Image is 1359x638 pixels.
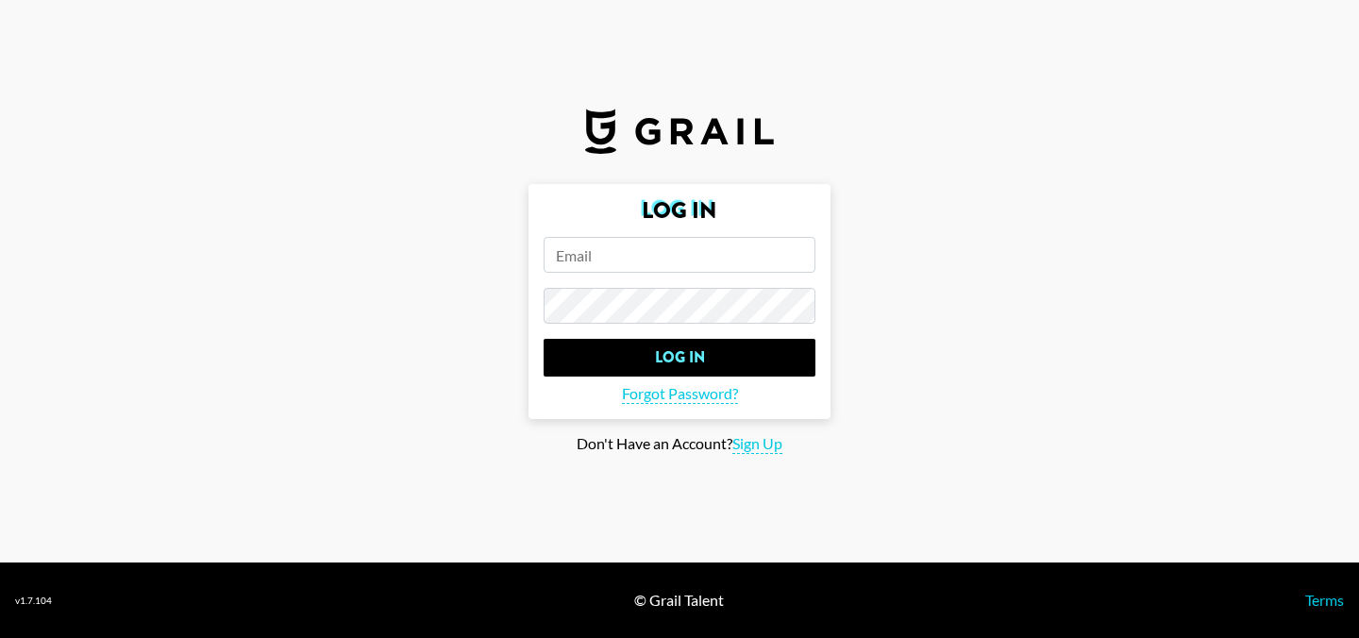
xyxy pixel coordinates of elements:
[15,595,52,607] div: v 1.7.104
[544,199,815,222] h2: Log In
[544,237,815,273] input: Email
[732,434,782,454] span: Sign Up
[15,434,1344,454] div: Don't Have an Account?
[622,384,738,404] span: Forgot Password?
[544,339,815,377] input: Log In
[1305,591,1344,609] a: Terms
[585,109,774,154] img: Grail Talent Logo
[634,591,724,610] div: © Grail Talent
